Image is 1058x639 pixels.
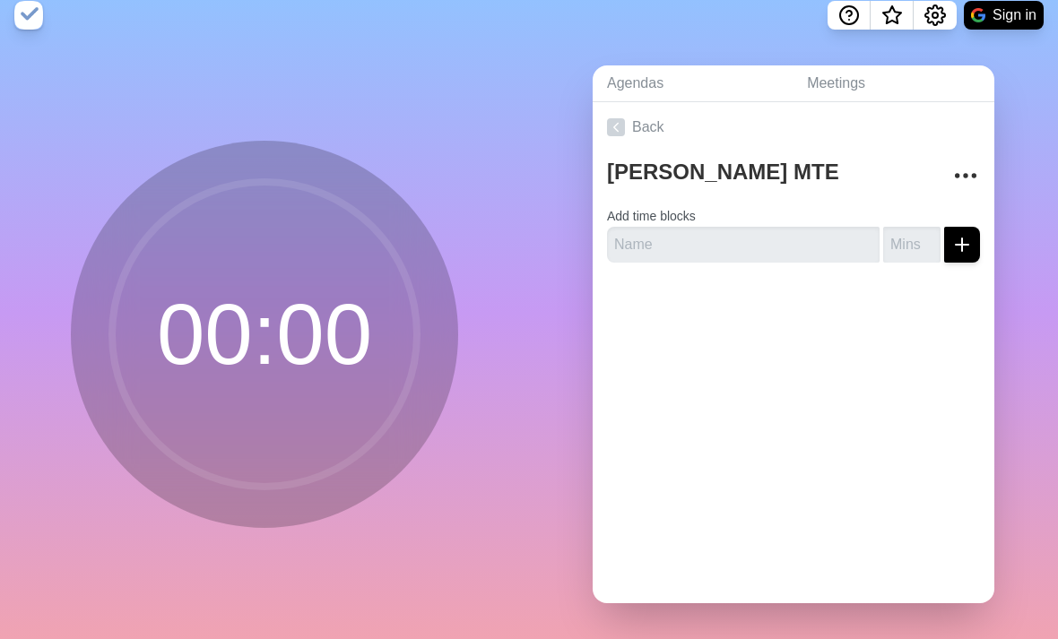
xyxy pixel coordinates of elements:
img: google logo [971,8,985,22]
button: Settings [914,1,957,30]
a: Meetings [793,65,994,102]
a: Back [593,102,994,152]
label: Add time blocks [607,209,696,223]
a: Agendas [593,65,793,102]
button: More [948,158,984,194]
input: Mins [883,227,941,263]
button: What’s new [871,1,914,30]
img: timeblocks logo [14,1,43,30]
button: Help [828,1,871,30]
button: Sign in [964,1,1044,30]
input: Name [607,227,880,263]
